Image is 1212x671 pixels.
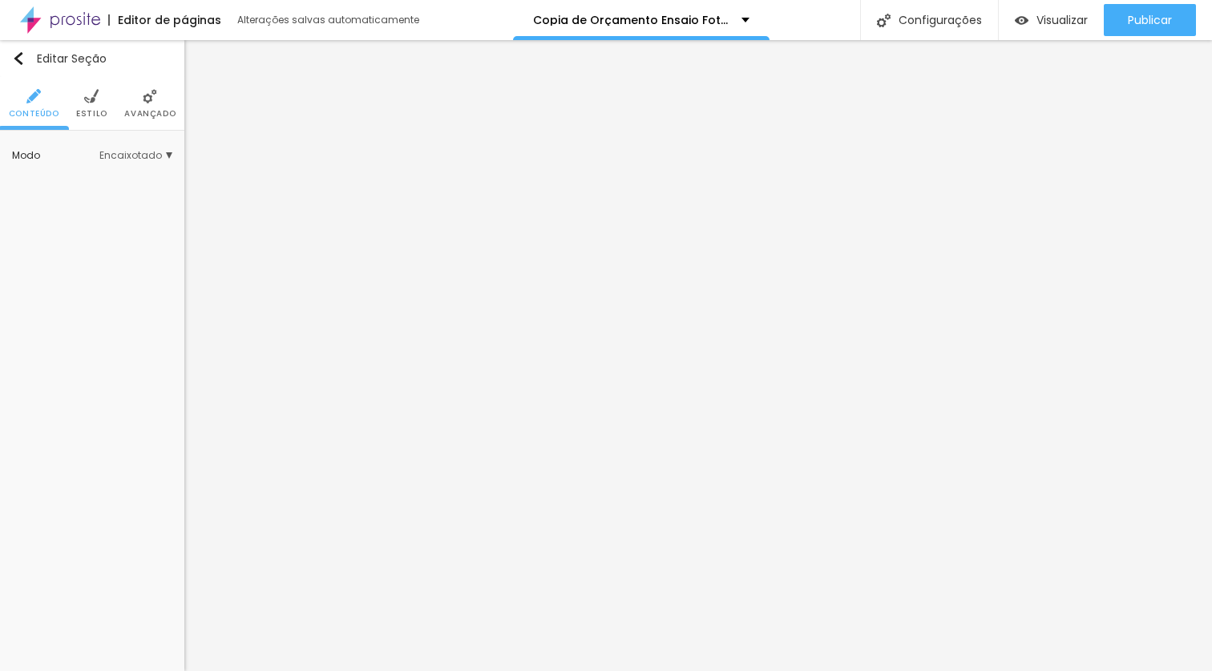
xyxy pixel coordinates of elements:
[1015,14,1028,27] img: view-1.svg
[9,110,59,118] span: Conteúdo
[76,110,107,118] span: Estilo
[999,4,1104,36] button: Visualizar
[12,52,25,65] img: Icone
[84,89,99,103] img: Icone
[143,89,157,103] img: Icone
[877,14,891,27] img: Icone
[26,89,41,103] img: Icone
[124,110,176,118] span: Avançado
[533,14,729,26] p: Copia de Orçamento Ensaio Fotográfico
[237,15,422,25] div: Alterações salvas automaticamente
[99,151,172,160] span: Encaixotado
[108,14,221,26] div: Editor de páginas
[12,151,99,160] div: Modo
[184,40,1212,671] iframe: Editor
[12,52,107,65] div: Editar Seção
[1128,14,1172,26] span: Publicar
[1036,14,1088,26] span: Visualizar
[1104,4,1196,36] button: Publicar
